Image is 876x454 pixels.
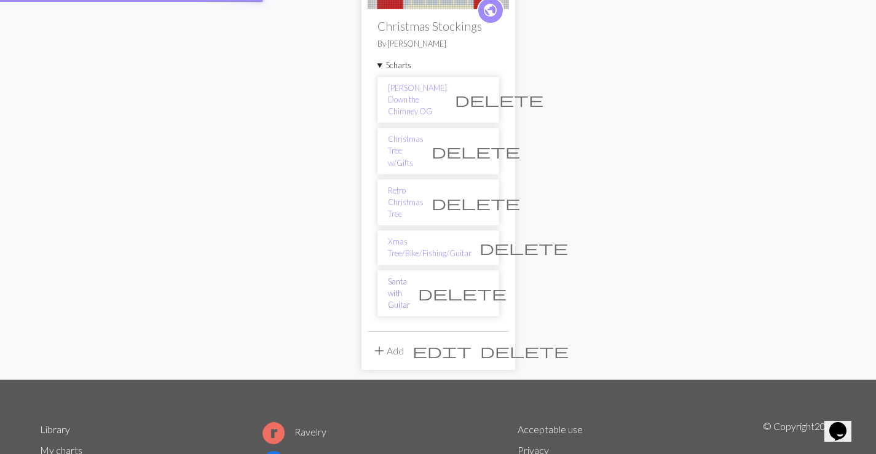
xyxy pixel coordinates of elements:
[518,423,583,435] a: Acceptable use
[472,236,576,259] button: Delete chart
[377,38,499,50] p: By [PERSON_NAME]
[408,339,476,362] button: Edit
[424,191,528,214] button: Delete chart
[424,139,528,163] button: Delete chart
[388,82,447,118] a: [PERSON_NAME] Down the Chimney OG
[483,1,498,20] span: public
[40,423,70,435] a: Library
[377,19,499,33] h2: Christmas Stockings
[388,133,424,169] a: Christmas Tree w/Gifts
[476,339,573,362] button: Delete
[824,405,864,442] iframe: chat widget
[368,339,408,362] button: Add
[447,88,551,111] button: Delete chart
[410,281,515,305] button: Delete chart
[412,342,472,359] span: edit
[432,143,520,160] span: delete
[455,91,543,108] span: delete
[479,239,568,256] span: delete
[262,422,285,444] img: Ravelry logo
[480,342,569,359] span: delete
[412,343,472,358] i: Edit
[372,342,387,359] span: add
[377,60,499,71] summary: 5charts
[388,185,424,221] a: Retro Christmas Tree
[418,284,507,302] span: delete
[432,194,520,211] span: delete
[388,276,410,311] a: Santa with Guitar
[388,236,472,259] a: Xmas Tree/Bike/Fishing/Guitar
[262,426,326,437] a: Ravelry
